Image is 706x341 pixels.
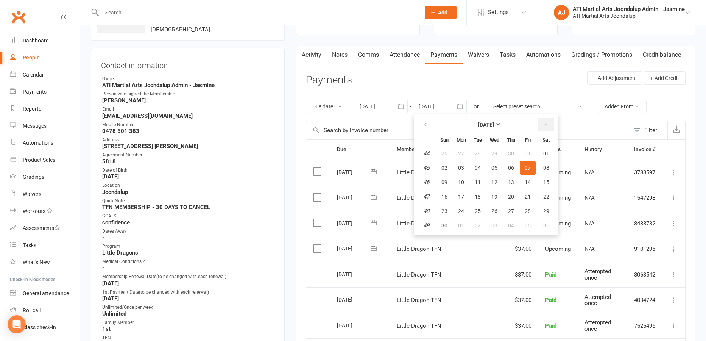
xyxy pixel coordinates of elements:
[543,165,549,171] span: 08
[520,161,536,175] button: 07
[543,179,549,185] span: 15
[506,236,538,262] td: $37.00
[566,46,637,64] a: Gradings / Promotions
[536,161,556,175] button: 08
[10,83,80,100] a: Payments
[438,9,447,16] span: Add
[384,46,425,64] a: Attendance
[23,324,56,330] div: Class check-in
[630,121,667,139] button: Filter
[10,254,80,271] a: What's New
[587,71,642,85] button: + Add Adjustment
[458,179,464,185] span: 10
[10,237,80,254] a: Tasks
[491,194,497,200] span: 19
[23,242,36,248] div: Tasks
[10,117,80,135] a: Messages
[573,6,685,13] div: ATI Martial Arts Joondalup Admin - Jasmine
[441,179,447,185] span: 09
[525,137,531,143] small: Friday
[463,46,494,64] a: Waivers
[102,113,274,119] strong: [EMAIL_ADDRESS][DOMAIN_NAME]
[506,262,538,288] td: $37.00
[536,147,556,160] button: 01
[453,204,469,218] button: 24
[390,140,505,159] th: Membership
[475,165,481,171] span: 04
[627,262,662,288] td: 8063542
[627,236,662,262] td: 9101296
[545,297,556,303] span: Paid
[536,219,556,232] button: 06
[10,203,80,220] a: Workouts
[102,197,274,205] div: Quick Note
[486,175,502,189] button: 12
[507,137,515,143] small: Thursday
[102,280,274,287] strong: [DATE]
[102,295,274,302] strong: [DATE]
[490,137,499,143] small: Wednesday
[525,165,531,171] span: 07
[578,140,627,159] th: History
[306,74,352,86] h3: Payments
[102,228,274,235] div: Dates Away
[488,4,509,21] span: Settings
[525,179,531,185] span: 14
[101,58,274,70] h3: Contact information
[102,304,274,311] div: Unlimited/Once per week
[508,179,514,185] span: 13
[545,271,556,278] span: Paid
[441,222,447,228] span: 30
[23,72,44,78] div: Calendar
[327,46,353,64] a: Notes
[23,157,55,163] div: Product Sales
[10,66,80,83] a: Calendar
[470,175,486,189] button: 11
[397,246,441,252] span: Little Dragon TFN
[525,194,531,200] span: 21
[491,165,497,171] span: 05
[102,249,274,256] strong: Little Dragons
[458,165,464,171] span: 03
[10,302,80,319] a: Roll call
[102,128,274,135] strong: 0478 501 383
[584,169,595,176] span: N/A
[475,194,481,200] span: 18
[486,204,502,218] button: 26
[470,161,486,175] button: 04
[644,126,657,135] div: Filter
[425,46,463,64] a: Payments
[23,55,40,61] div: People
[486,161,502,175] button: 05
[520,147,536,160] button: 31
[10,285,80,302] a: General attendance kiosk mode
[458,150,464,156] span: 27
[102,219,274,226] strong: confidence
[508,194,514,200] span: 20
[475,150,481,156] span: 28
[491,179,497,185] span: 12
[9,8,28,27] a: Clubworx
[102,234,274,241] strong: -
[506,287,538,313] td: $37.00
[306,100,348,113] button: Due date
[23,307,41,313] div: Roll call
[536,175,556,189] button: 15
[597,100,647,113] button: Added From
[584,220,595,227] span: N/A
[474,137,482,143] small: Tuesday
[478,122,494,128] strong: [DATE]
[475,222,481,228] span: 02
[102,91,274,98] div: Person who signed the Membership
[506,313,538,339] td: $37.00
[627,211,662,236] td: 8488782
[584,294,611,307] span: Attempted once
[23,123,47,129] div: Messages
[337,166,372,178] div: [DATE]
[102,82,274,89] strong: ATI Martial Arts Joondalup Admin - Jasmine
[296,46,327,64] a: Activity
[423,208,429,214] em: 48
[486,219,502,232] button: 03
[627,287,662,313] td: 4034724
[423,193,429,200] em: 47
